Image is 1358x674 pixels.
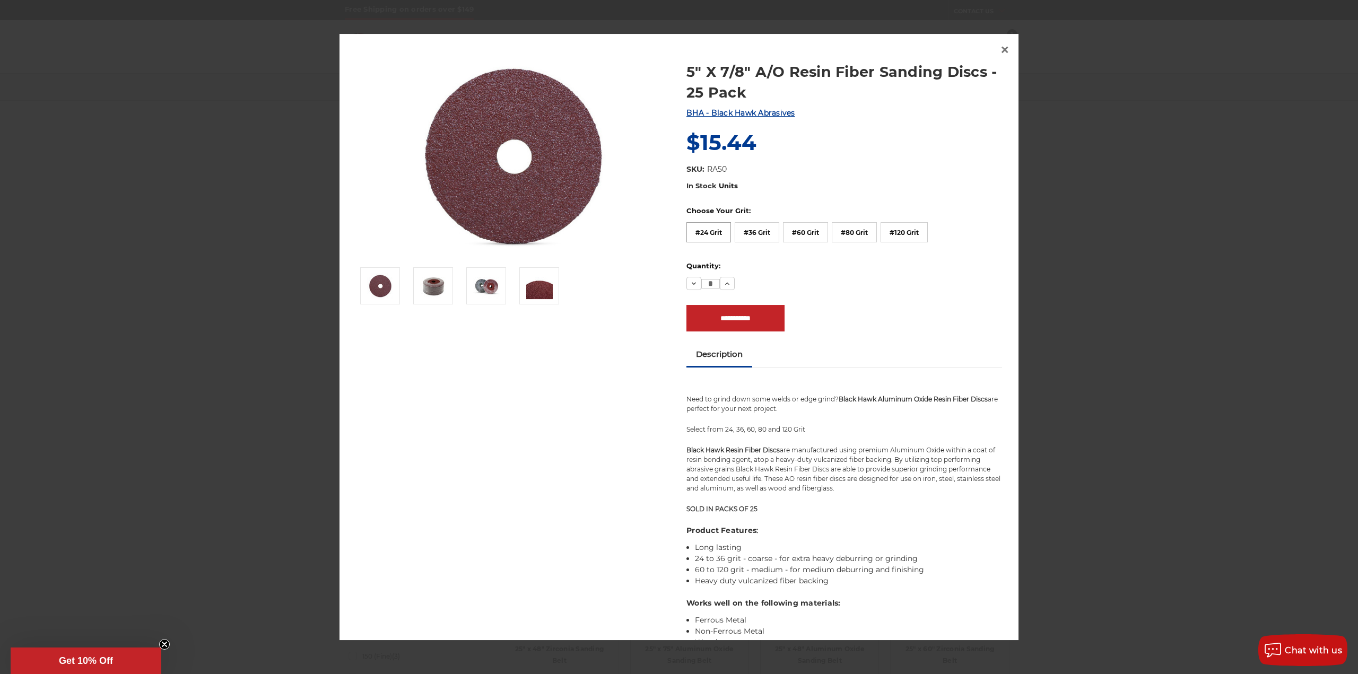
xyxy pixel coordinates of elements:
[686,395,1002,414] p: Need to grind down some welds or edge grind? are perfect for your next project.
[686,164,704,175] dt: SKU:
[1000,39,1009,60] span: ×
[1285,645,1342,655] span: Chat with us
[367,273,394,299] img: 5 inch aluminum oxide resin fiber disc
[1258,634,1347,666] button: Chat with us
[526,273,553,299] img: 5" X 7/8" A/O Resin Fiber Sanding Discs - 25 Pack
[159,639,170,650] button: Close teaser
[695,615,1002,626] li: Ferrous Metal
[756,526,758,535] strong: :
[686,525,1002,536] h4: Product Features
[686,446,780,454] strong: Black Hawk Resin Fiber Discs
[686,343,752,366] a: Description
[707,164,727,175] dd: RA50
[59,655,113,666] span: Get 10% Off
[695,542,1002,553] li: Long lasting
[719,181,738,190] span: Units
[686,181,717,190] span: In Stock
[695,575,1002,587] li: Heavy duty vulcanized fiber backing
[11,647,161,674] div: Get 10% OffClose teaser
[695,564,1002,575] li: 60 to 120 grit - medium - for medium deburring and finishing
[408,50,620,261] img: 5 inch aluminum oxide resin fiber disc
[686,261,1002,272] label: Quantity:
[686,206,1002,216] label: Choose Your Grit:
[686,425,1002,434] p: Select from 24, 36, 60, 80 and 120 Grit
[473,273,500,299] img: 5" X 7/8" A/O Resin Fiber Sanding Discs - 25 Pack
[839,395,988,403] strong: Black Hawk Aluminum Oxide Resin Fiber Discs
[686,598,1002,609] h4: Works well on the following materials:
[695,553,1002,564] li: 24 to 36 grit - coarse - for extra heavy deburring or grinding
[686,62,1002,103] a: 5" X 7/8" A/O Resin Fiber Sanding Discs - 25 Pack
[695,637,1002,648] li: Wood
[695,626,1002,637] li: Non-Ferrous Metal
[686,129,756,155] span: $15.44
[686,505,758,513] strong: SOLD IN PACKS OF 25
[996,41,1013,58] a: Close
[420,273,447,299] img: 5" X 7/8" A/O Resin Fiber Sanding Discs - 25 Pack
[686,445,1002,493] p: are manufactured using premium Aluminum Oxide within a coat of resin bonding agent, atop a heavy-...
[686,108,795,118] a: BHA - Black Hawk Abrasives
